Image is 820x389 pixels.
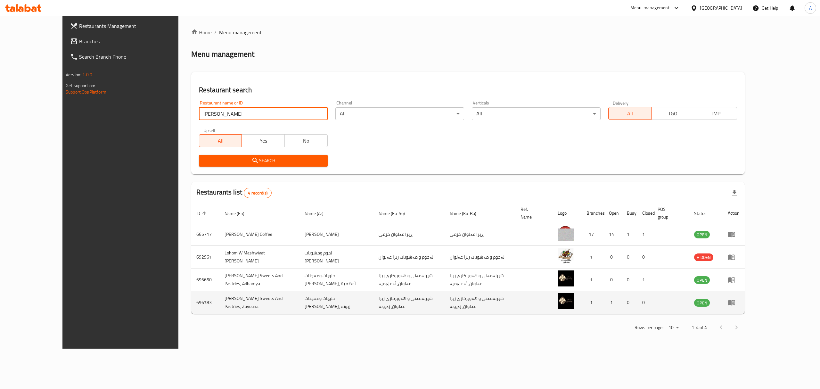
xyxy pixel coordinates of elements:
[373,269,444,291] td: شیرنەمەنی و هەویرکاری ریزا عەلوان، ئەعزەمیە
[604,246,622,269] td: 0
[692,324,707,332] p: 1-4 of 4
[225,210,253,217] span: Name (En)
[373,291,444,314] td: شیرنەمەنی و هەویرکاری ریزا عەلوان، زەیونە
[728,276,740,284] div: Menu
[694,231,710,238] div: OPEN
[445,291,515,314] td: شیرنەمەنی و هەویرکاری ریزا عەلوان، زەیونە
[637,203,652,223] th: Closed
[558,248,574,264] img: Lohom W Mashwiyat Ridha Alwan
[445,246,515,269] td: لەحوم و مەشویات ریزا عەلوان
[604,223,622,246] td: 14
[284,134,328,147] button: No
[219,223,299,246] td: [PERSON_NAME] Coffee
[630,4,670,12] div: Menu-management
[694,276,710,284] div: OPEN
[450,210,485,217] span: Name (Ku-Ba)
[604,203,622,223] th: Open
[199,155,328,167] button: Search
[581,246,604,269] td: 1
[558,270,574,286] img: Ridha Alwan Sweets And Pastries, Adhamya
[66,88,106,96] a: Support.OpsPlatform
[244,136,282,145] span: Yes
[727,185,742,201] div: Export file
[637,223,652,246] td: 1
[79,53,194,61] span: Search Branch Phone
[191,29,745,36] nav: breadcrumb
[658,205,681,221] span: POS group
[694,210,715,217] span: Status
[191,291,219,314] td: 696783
[622,223,637,246] td: 1
[242,134,285,147] button: Yes
[79,22,194,30] span: Restaurants Management
[694,253,713,261] div: HIDDEN
[622,291,637,314] td: 0
[199,85,737,95] h2: Restaurant search
[373,246,444,269] td: لەحوم و مەشویات ریزا عەلوان
[199,107,328,120] input: Search for restaurant name or ID..
[287,136,325,145] span: No
[604,269,622,291] td: 0
[637,291,652,314] td: 0
[809,4,812,12] span: A
[581,269,604,291] td: 1
[608,107,652,120] button: All
[299,291,374,314] td: حلويات ومعجنات [PERSON_NAME]، زيونه
[613,101,629,105] label: Delivery
[637,269,652,291] td: 1
[637,246,652,269] td: 0
[66,81,95,90] span: Get support on:
[299,269,374,291] td: حلويات ومعجنات [PERSON_NAME], أعظمية
[196,187,272,198] h2: Restaurants list
[191,246,219,269] td: 692961
[204,157,323,165] span: Search
[651,107,694,120] button: TGO
[611,109,649,118] span: All
[622,203,637,223] th: Busy
[581,223,604,246] td: 17
[553,203,581,223] th: Logo
[191,49,254,59] h2: Menu management
[335,107,464,120] div: All
[79,37,194,45] span: Branches
[219,29,262,36] span: Menu management
[728,299,740,306] div: Menu
[203,128,215,132] label: Upsell
[472,107,601,120] div: All
[581,291,604,314] td: 1
[697,109,734,118] span: TMP
[219,269,299,291] td: [PERSON_NAME] Sweets And Pastries, Adhamya
[65,34,200,49] a: Branches
[558,293,574,309] img: Ridha Alwan Sweets And Pastries, Zayouna
[723,203,745,223] th: Action
[728,230,740,238] div: Menu
[694,277,710,284] span: OPEN
[299,246,374,269] td: لحوم ومشويات [PERSON_NAME]
[196,210,209,217] span: ID
[694,299,710,307] span: OPEN
[65,18,200,34] a: Restaurants Management
[214,29,217,36] li: /
[244,190,271,196] span: 4 record(s)
[65,49,200,64] a: Search Branch Phone
[445,269,515,291] td: شیرنەمەنی و هەویرکاری ریزا عەلوان، ئەعزەمیە
[694,107,737,120] button: TMP
[305,210,332,217] span: Name (Ar)
[654,109,692,118] span: TGO
[558,225,574,241] img: Ridha Alwan Coffee
[299,223,374,246] td: [PERSON_NAME]
[244,188,272,198] div: Total records count
[191,269,219,291] td: 696650
[622,246,637,269] td: 0
[373,223,444,246] td: ڕیزا عەلوان کۆفی
[219,246,299,269] td: Lohom W Mashwiyat [PERSON_NAME]
[622,269,637,291] td: 0
[666,323,681,333] div: Rows per page:
[191,223,219,246] td: 665717
[202,136,240,145] span: All
[82,70,92,79] span: 1.0.0
[445,223,515,246] td: ڕیزا عەلوان کۆفی
[379,210,413,217] span: Name (Ku-So)
[635,324,663,332] p: Rows per page:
